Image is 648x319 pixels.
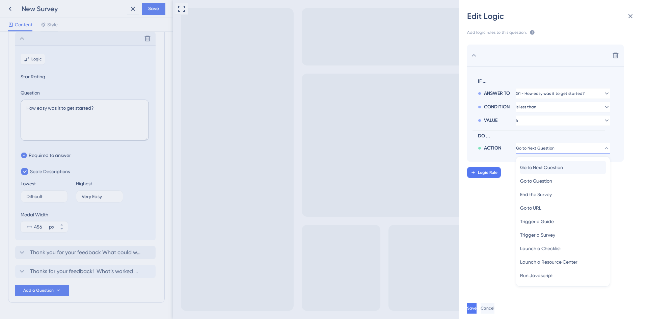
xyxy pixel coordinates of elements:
button: Cancel [481,303,494,314]
span: is less than [516,104,536,110]
button: Q1 - How easy was it to get started? [516,88,610,99]
button: Launch a Checklist [520,242,606,255]
button: Trigger a Guide [520,215,606,228]
button: Go to Next Question [520,161,606,174]
span: IF ... [478,77,607,85]
span: Trigger a Guide [520,217,554,225]
span: Run Javascript [520,271,553,280]
button: Trigger a Survey [520,228,606,242]
span: Launch a Resource Center [520,258,577,266]
span: Trigger a Survey [520,231,555,239]
span: VALUE [484,116,497,125]
button: is less than [516,102,610,112]
button: Save [467,303,477,314]
span: Cancel [481,305,494,311]
button: End the Survey [520,188,606,201]
span: Logic Rule [478,170,497,175]
span: Go to Next Question [516,145,555,151]
button: Launch a Resource Center [520,255,606,269]
button: Logic Rule [467,167,501,178]
span: Launch a Checklist [520,244,561,252]
button: Go to Question [520,174,606,188]
div: Edit Logic [467,11,640,22]
span: Save [467,305,477,311]
span: ACTION [484,144,501,152]
span: Go to Question [520,177,552,185]
span: 4 [516,118,518,123]
iframe: UserGuiding Survey [308,240,462,305]
span: Go to Next Question [520,163,563,171]
span: Add logic rules to this question. [467,30,527,36]
span: DO ... [478,132,607,140]
span: ANSWER TO [484,89,510,98]
button: 4 [516,115,610,126]
span: CONDITION [484,103,510,111]
span: End the Survey [520,190,552,198]
button: Go to Next Question [516,143,610,154]
button: Go to URL [520,201,606,215]
span: Go to URL [520,204,541,212]
span: Q1 - How easy was it to get started? [516,91,585,96]
button: Run Javascript [520,269,606,282]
